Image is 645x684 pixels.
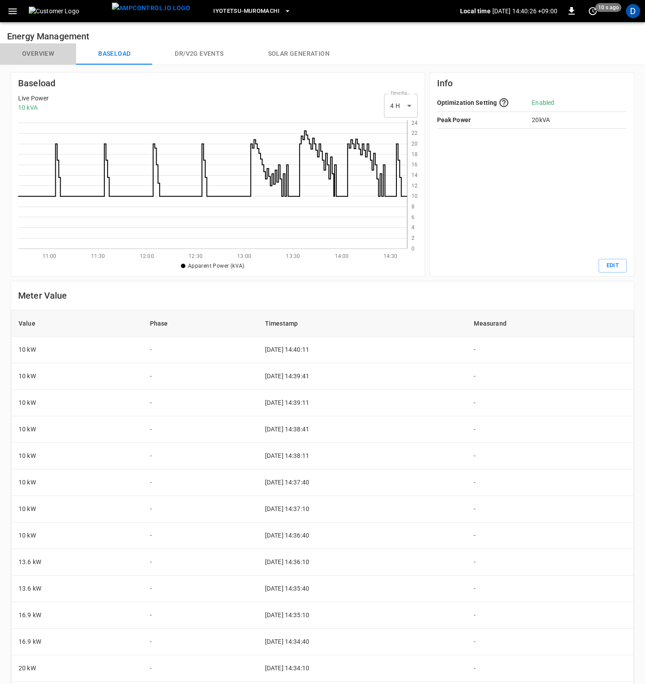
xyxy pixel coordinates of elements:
p: Enabled [532,98,627,108]
td: 10 kW [12,416,143,443]
td: - [467,549,633,576]
td: - [467,443,633,469]
td: - [467,416,633,443]
text: 24 [411,120,418,126]
text: 11:00 [42,253,57,259]
p: [DATE] 14:40:26 +09:00 [492,7,557,15]
span: 10 s ago [595,3,622,12]
td: 10 kW [12,443,143,469]
img: ampcontrol.io logo [112,3,190,14]
label: Time Range [390,90,413,97]
text: 4 [411,224,415,231]
td: - [143,602,258,629]
p: 20 kVA [532,115,627,125]
h6: Info [437,76,627,90]
td: [DATE] 14:35:10 [258,602,467,629]
td: - [143,363,258,390]
td: 20 kW [12,655,143,682]
p: Live Power [18,94,49,103]
td: 10 kW [12,523,143,549]
td: 10 kW [12,496,143,523]
td: [DATE] 14:36:40 [258,523,467,549]
th: Value [12,310,143,337]
td: - [143,629,258,655]
td: 13.6 kW [12,549,143,576]
td: 10 kW [12,337,143,363]
p: 10 kVA [18,103,49,112]
td: - [467,602,633,629]
td: - [143,576,258,602]
td: - [467,576,633,602]
td: [DATE] 14:39:11 [258,390,467,416]
button: Iyotetsu-Muromachi [210,3,295,20]
td: - [467,629,633,655]
td: - [143,469,258,496]
td: 10 kW [12,390,143,416]
td: - [143,523,258,549]
span: Iyotetsu-Muromachi [213,6,280,16]
p: Local time [460,7,491,15]
text: 8 [411,204,415,210]
td: [DATE] 14:40:11 [258,337,467,363]
button: Baseload [76,43,153,65]
p: Optimization Setting [437,98,497,108]
th: Timestamp [258,310,467,337]
td: - [143,496,258,523]
td: - [143,549,258,576]
button: Dr/V2G events [153,43,246,65]
td: [DATE] 14:34:10 [258,655,467,682]
th: Phase [143,310,258,337]
button: Edit [599,259,627,273]
td: [DATE] 14:37:10 [258,496,467,523]
text: 14:00 [335,253,349,259]
button: Solar generation [246,43,352,65]
text: 10 [411,193,418,199]
text: 6 [411,214,415,220]
div: profile-icon [626,4,640,18]
td: 16.9 kW [12,602,143,629]
td: 10 kW [12,469,143,496]
td: [DATE] 14:36:10 [258,549,467,576]
td: [DATE] 14:38:41 [258,416,467,443]
td: - [467,496,633,523]
td: - [467,363,633,390]
h6: Meter Value [18,288,627,303]
text: 0 [411,246,415,252]
text: 13:00 [237,253,251,259]
text: 22 [411,130,418,136]
img: Customer Logo [29,7,108,15]
td: - [143,390,258,416]
div: 4 H [384,94,417,118]
td: - [467,337,633,363]
text: 2 [411,235,415,241]
td: [DATE] 14:39:41 [258,363,467,390]
text: 12:30 [188,253,203,259]
button: set refresh interval [586,4,600,18]
td: [DATE] 14:35:40 [258,576,467,602]
td: 16.9 kW [12,629,143,655]
text: 20 [411,141,418,147]
td: - [467,390,633,416]
td: - [143,416,258,443]
td: - [467,523,633,549]
p: Peak Power [437,115,532,125]
text: 14 [411,172,418,178]
text: 16 [411,161,418,168]
td: [DATE] 14:37:40 [258,469,467,496]
td: 13.6 kW [12,576,143,602]
td: - [467,655,633,682]
h6: Baseload [18,76,418,90]
td: - [143,337,258,363]
td: - [467,469,633,496]
text: 14:30 [384,253,398,259]
td: - [143,443,258,469]
td: [DATE] 14:38:11 [258,443,467,469]
text: 13:30 [286,253,300,259]
span: Apparent Power (kVA) [188,263,245,269]
text: 12 [411,183,418,189]
td: [DATE] 14:34:40 [258,629,467,655]
td: - [143,655,258,682]
text: 12:00 [140,253,154,259]
text: 11:30 [91,253,105,259]
td: 10 kW [12,363,143,390]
